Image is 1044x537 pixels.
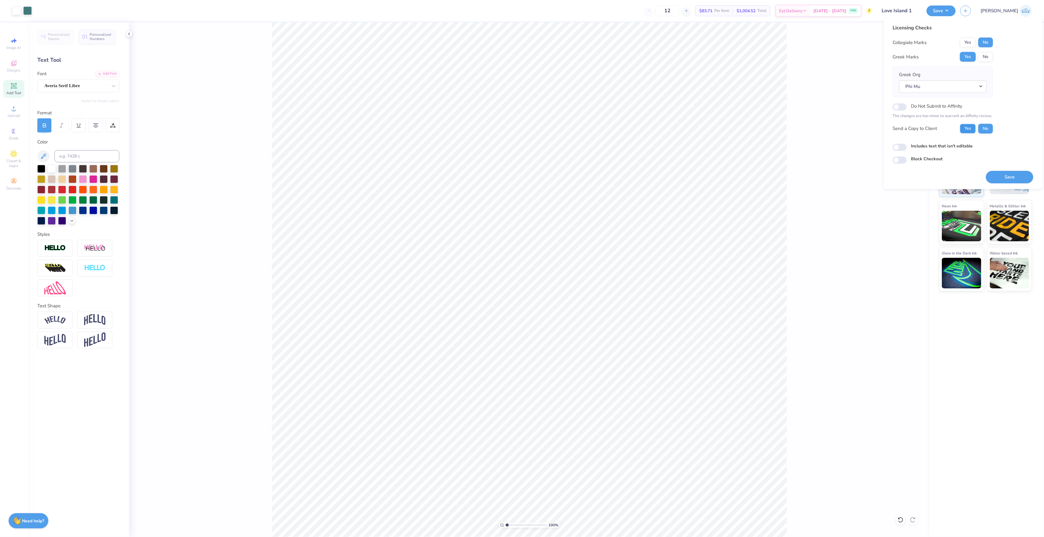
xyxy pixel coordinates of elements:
[978,124,993,133] button: No
[877,5,922,17] input: Untitled Design
[850,9,856,13] span: FREE
[22,518,44,524] strong: Need help?
[899,71,920,78] label: Greek Org
[44,334,66,346] img: Flag
[54,150,119,162] input: e.g. 7428 c
[9,136,19,141] span: Greek
[714,8,729,14] span: Per Item
[656,5,679,16] input: – –
[84,314,106,326] img: Arch
[978,38,993,47] button: No
[3,158,24,168] span: Clipart & logos
[6,91,21,95] span: Add Text
[37,231,119,238] div: Styles
[95,70,119,77] div: Add Font
[960,124,976,133] button: Yes
[699,8,712,14] span: $83.71
[911,143,973,149] label: Includes text that isn't editable
[927,6,956,16] button: Save
[893,125,937,132] div: Send a Copy to Client
[44,245,66,252] img: Stroke
[48,32,70,41] span: Personalized Names
[986,171,1033,183] button: Save
[981,5,1032,17] a: [PERSON_NAME]
[37,109,120,117] div: Format
[44,281,66,294] img: Free Distort
[942,203,957,209] span: Neon Ink
[990,211,1029,241] img: Metallic & Glitter Ink
[981,7,1018,14] span: [PERSON_NAME]
[893,113,993,119] p: The changes are too minor to warrant an Affinity review.
[978,52,993,62] button: No
[960,38,976,47] button: Yes
[899,80,986,93] button: Phi Mu
[990,258,1029,288] img: Water based Ink
[893,24,993,31] div: Licensing Checks
[8,113,20,118] span: Upload
[893,39,927,46] div: Collegiate Marks
[44,263,66,273] img: 3d Illusion
[942,211,981,241] img: Neon Ink
[90,32,111,41] span: Personalized Numbers
[813,8,846,14] span: [DATE] - [DATE]
[548,522,558,528] span: 100 %
[1020,5,1032,17] img: Josephine Amber Orros
[37,70,46,77] label: Font
[44,316,66,324] img: Arc
[37,56,119,64] div: Text Tool
[737,8,756,14] span: $1,004.52
[779,8,802,14] span: Est. Delivery
[911,102,962,110] label: Do Not Submit to Affinity
[37,139,119,146] div: Color
[757,8,767,14] span: Total
[960,52,976,62] button: Yes
[81,98,119,103] button: Switch to Greek Letters
[7,45,21,50] span: Image AI
[84,265,106,272] img: Negative Space
[84,244,106,252] img: Shadow
[84,332,106,347] img: Rise
[7,68,20,73] span: Designs
[942,258,981,288] img: Glow in the Dark Ink
[37,302,119,309] div: Text Shape
[893,53,919,60] div: Greek Marks
[942,250,977,256] span: Glow in the Dark Ink
[990,250,1018,256] span: Water based Ink
[911,155,942,162] label: Block Checkout
[6,186,21,191] span: Decorate
[990,203,1026,209] span: Metallic & Glitter Ink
